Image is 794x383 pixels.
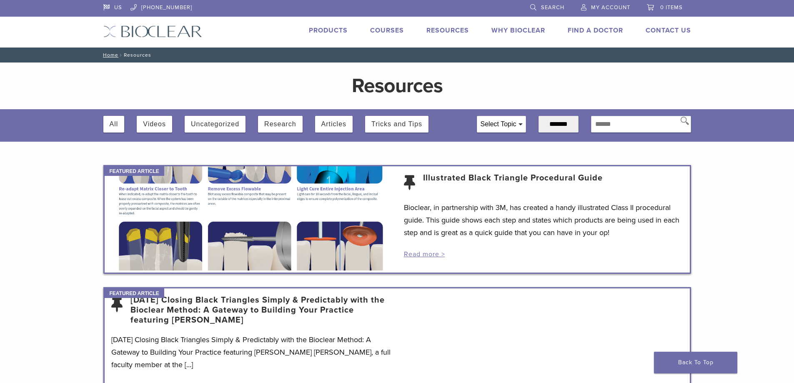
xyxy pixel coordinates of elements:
[541,4,564,11] span: Search
[646,26,691,35] a: Contact Us
[118,53,124,57] span: /
[110,116,118,133] button: All
[491,26,545,35] a: Why Bioclear
[111,333,391,371] p: [DATE] Closing Black Triangles Simply & Predictably with the Bioclear Method: A Gateway to Buildi...
[264,116,296,133] button: Research
[191,116,239,133] button: Uncategorized
[203,76,591,96] h1: Resources
[103,25,202,38] img: Bioclear
[591,4,630,11] span: My Account
[321,116,346,133] button: Articles
[370,26,404,35] a: Courses
[404,201,683,239] p: Bioclear, in partnership with 3M, has created a handy illustrated Class II procedural guide. This...
[426,26,469,35] a: Resources
[660,4,683,11] span: 0 items
[130,295,391,325] a: [DATE] Closing Black Triangles Simply & Predictably with the Bioclear Method: A Gateway to Buildi...
[404,250,445,258] a: Read more >
[143,116,166,133] button: Videos
[371,116,422,133] button: Tricks and Tips
[654,352,737,373] a: Back To Top
[568,26,623,35] a: Find A Doctor
[309,26,348,35] a: Products
[477,116,526,132] div: Select Topic
[97,48,697,63] nav: Resources
[423,173,603,193] a: Illustrated Black Triangle Procedural Guide
[100,52,118,58] a: Home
